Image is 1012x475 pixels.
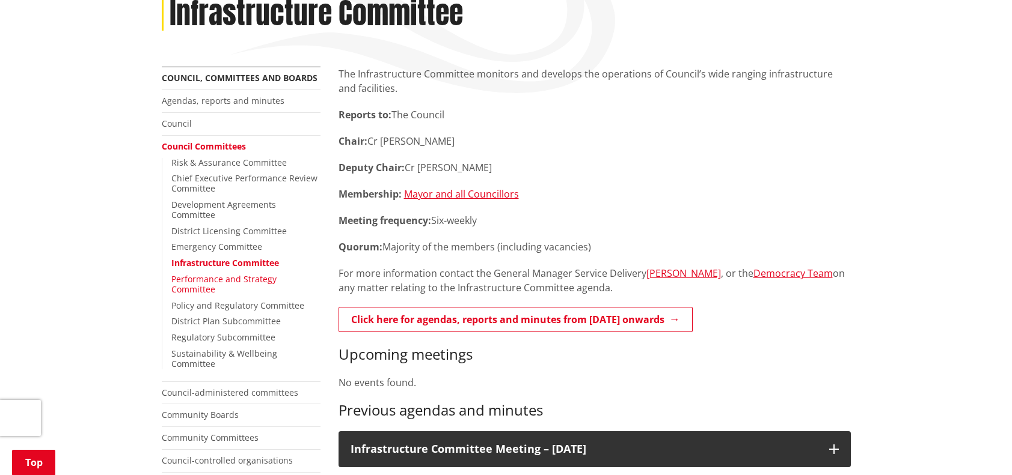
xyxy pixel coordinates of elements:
[162,72,317,83] a: Council, committees and boards
[171,315,281,327] a: District Plan Subcommittee
[957,425,1000,468] iframe: Messenger Launcher
[339,214,431,227] strong: Meeting frequency:
[339,375,851,390] p: No events found.
[339,187,402,201] strong: Membership:
[171,348,277,369] a: Sustainability & Wellbeing Committee
[404,187,519,201] a: Mayor and all Councillors
[171,225,287,237] a: District Licensing Committee
[339,134,851,148] p: Cr [PERSON_NAME]
[162,409,239,420] a: Community Boards
[646,267,721,280] a: [PERSON_NAME]
[162,387,298,398] a: Council-administered committees
[753,267,833,280] a: Democracy Team
[12,450,55,475] a: Top
[339,107,851,122] p: The Council
[162,141,246,152] a: Council Committees
[339,240,382,253] strong: Quorum:
[339,135,367,148] strong: Chair:
[171,300,304,311] a: Policy and Regulatory Committee
[339,160,851,175] p: Cr [PERSON_NAME]
[339,161,405,174] strong: Deputy Chair:
[339,266,851,295] p: For more information contact the General Manager Service Delivery , or the on any matter relating...
[171,241,262,252] a: Emergency Committee
[171,172,317,194] a: Chief Executive Performance Review Committee
[171,257,279,268] a: Infrastructure Committee
[171,273,277,295] a: Performance and Strategy Committee
[339,402,851,419] h3: Previous agendas and minutes
[339,213,851,228] p: Six-weekly
[339,67,851,95] p: The Infrastructure Committee monitors and develops the operations of Council’s wide ranging infra...
[171,199,276,220] a: Development Agreements Committee
[162,95,284,106] a: Agendas, reports and minutes
[162,118,192,129] a: Council
[339,108,391,121] strong: Reports to:
[339,240,851,254] p: Majority of the members (including vacancies)
[339,307,693,332] a: Click here for agendas, reports and minutes from [DATE] onwards
[162,432,259,443] a: Community Committees
[162,455,293,466] a: Council-controlled organisations
[171,331,275,343] a: Regulatory Subcommittee
[171,157,287,168] a: Risk & Assurance Committee
[351,443,817,455] h3: Infrastructure Committee Meeting – [DATE]
[339,346,851,363] h3: Upcoming meetings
